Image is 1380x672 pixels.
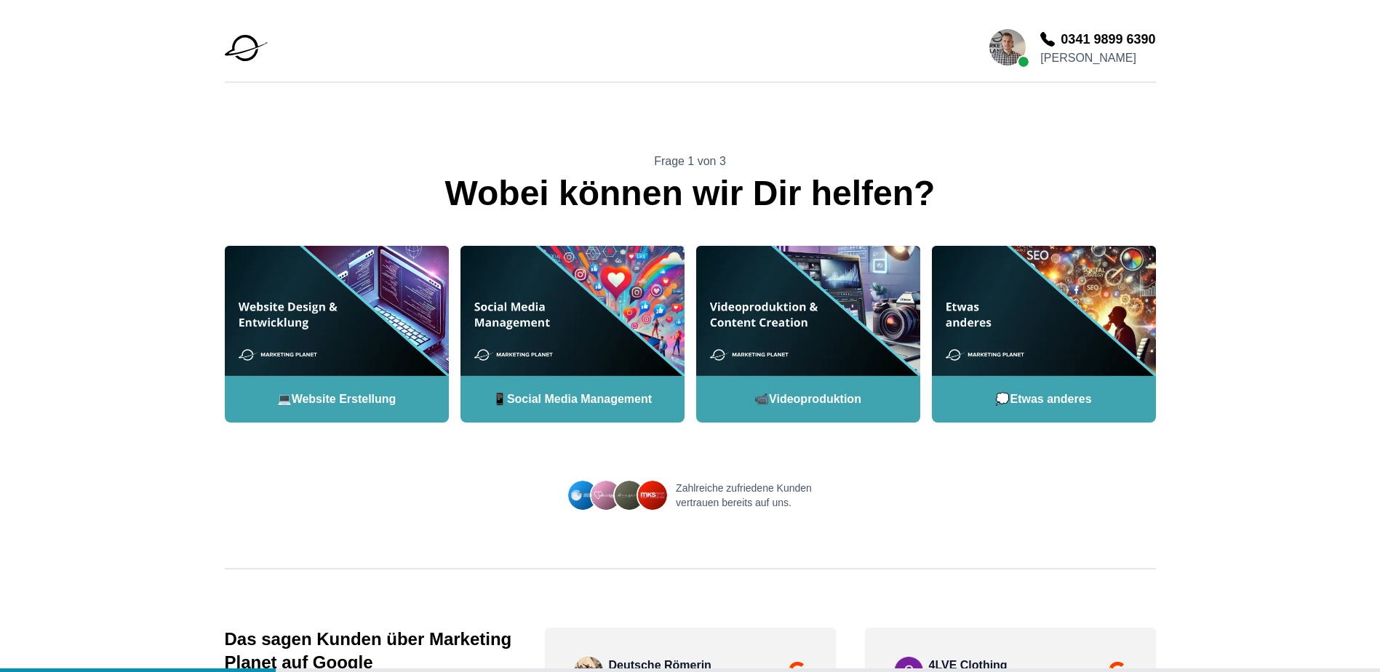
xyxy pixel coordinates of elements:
[615,481,644,510] img: Auszeit Cafe Leipzig
[568,481,597,510] img: Deutsche Römerin
[460,376,685,423] span: Social Media Management
[1040,49,1155,67] p: [PERSON_NAME]
[225,176,1156,211] h1: Wobei können wir Dir helfen?
[225,153,1156,170] p: Frage 1 von 3
[676,481,812,510] p: Zahlreiche zufriedene Kunden vertrauen bereits auf uns.
[1061,29,1155,49] a: 0341 9899 6390
[277,393,292,405] span: 💻
[932,376,1156,423] span: Etwas anderes
[995,393,1010,405] span: 💭
[492,393,507,405] span: 📱
[696,376,920,423] span: Videoproduktion
[754,393,769,405] span: 📹
[989,29,1026,65] img: Du hast Fragen? Melde Dich bei mir!
[225,376,449,423] span: Website Erstellung
[591,481,621,510] img: Luft und Liebe Leipzig
[638,481,667,510] img: MKS GmbH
